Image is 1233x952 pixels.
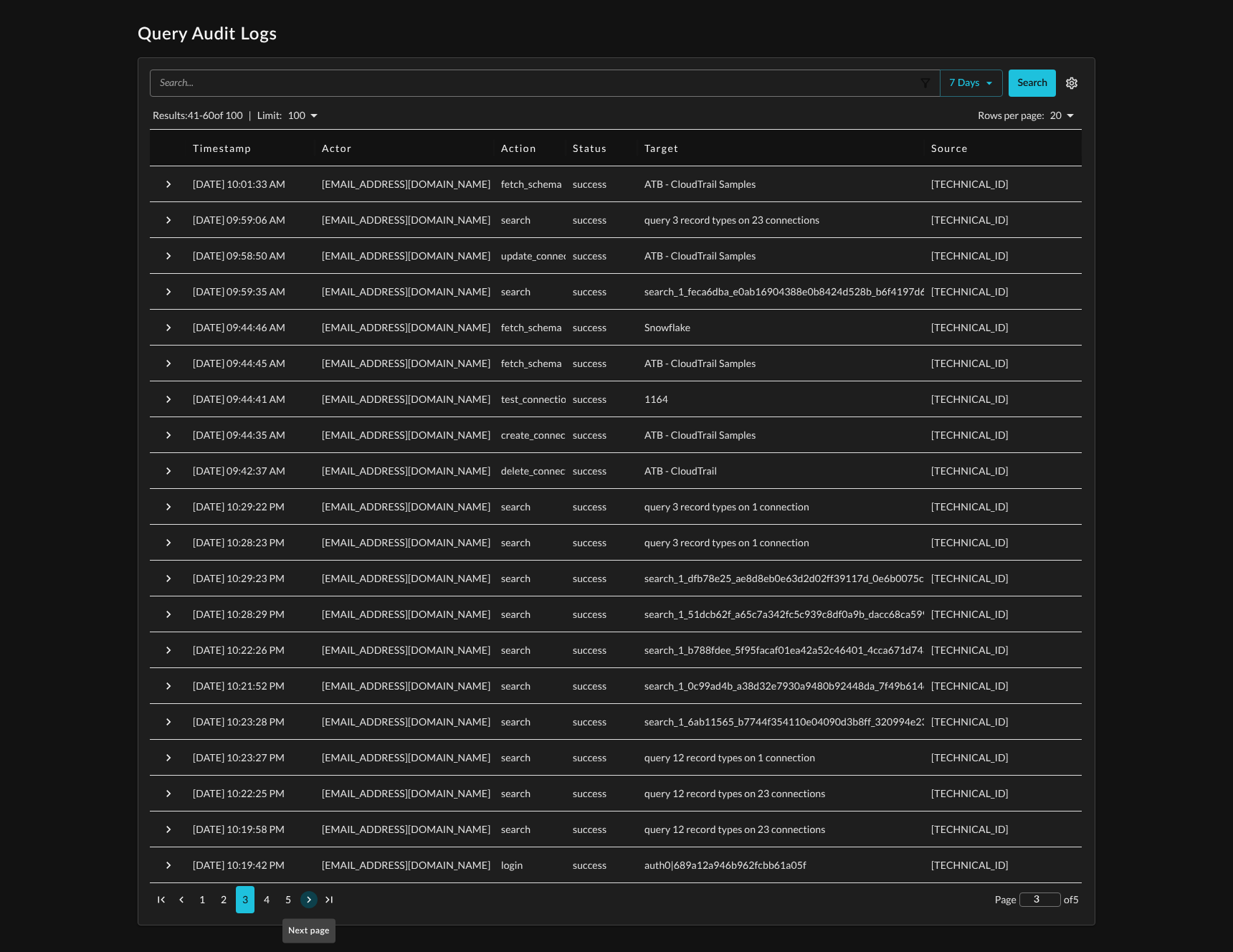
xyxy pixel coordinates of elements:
span: update_connection [501,249,586,262]
span: Snowflake [644,321,690,333]
p: [DATE] 10:29:23 PM [193,571,285,586]
span: query 3 record types on 1 connection [644,536,809,548]
p: [DATE] 09:44:35 AM [193,428,285,442]
div: Target [644,142,679,154]
span: success [573,357,606,369]
p: [DATE] 10:22:25 PM [193,786,285,801]
span: search [501,680,530,692]
span: [TECHNICAL_ID] [931,500,1009,513]
span: success [573,500,606,513]
p: [DATE] 10:28:29 PM [193,607,285,622]
span: [EMAIL_ADDRESS][DOMAIN_NAME] [322,214,490,226]
span: success [573,178,606,190]
span: ATB - CloudTrail Samples [644,357,756,369]
span: [EMAIL_ADDRESS][DOMAIN_NAME] [322,715,490,728]
p: [DATE] 10:19:42 PM [193,858,285,872]
span: [TECHNICAL_ID] [931,787,1009,799]
span: [TECHNICAL_ID] [931,249,1009,262]
span: search [501,644,530,656]
button: 5 [279,886,297,913]
div: Next page [282,919,335,943]
span: success [573,429,606,441]
span: success [573,715,606,728]
span: search [501,715,530,728]
span: query 3 record types on 23 connections [644,214,819,226]
span: [EMAIL_ADDRESS][DOMAIN_NAME] [322,357,490,369]
span: create_connection [501,429,584,441]
p: 2 [221,892,227,907]
p: Limit: [257,108,282,123]
p: [DATE] 10:23:28 PM [193,715,285,729]
p: [DATE] 09:42:37 AM [193,464,285,478]
p: 3 [242,892,248,907]
p: 100 [287,108,305,123]
button: 4 [257,886,276,913]
span: search [501,787,530,799]
p: [DATE] 09:59:35 AM [193,285,285,299]
span: search_1_b788fdee_5f95facaf01ea42a52c46401_4cca671d7431a6dd [644,644,957,656]
span: search [501,214,530,226]
span: [EMAIL_ADDRESS][DOMAIN_NAME] [322,787,490,799]
span: success [573,285,606,297]
span: ATB - CloudTrail [644,465,717,477]
p: Results: 41 - 60 of 100 [153,108,243,123]
span: [EMAIL_ADDRESS][DOMAIN_NAME] [322,285,490,297]
span: [EMAIL_ADDRESS][DOMAIN_NAME] [322,680,490,692]
span: search_1_0c99ad4b_a38d32e7930a9480b92448da_7f49b614dfd47ce3 [644,680,966,692]
span: success [573,572,606,584]
span: query 12 record types on 23 connections [644,823,825,835]
p: [DATE] 09:44:45 AM [193,356,285,371]
span: auth0|689a12a946b962fcbb61a05f [644,859,806,871]
span: search_1_feca6dba_e0ab16904388e0b8424d528b_b6f4197d63a7533e [644,285,966,297]
span: delete_connection [501,465,583,477]
button: Search [1009,70,1056,97]
div: Action [501,142,536,154]
span: ATB - CloudTrail Samples [644,429,756,441]
span: success [573,214,606,226]
span: query 3 record types on 1 connection [644,500,809,513]
h1: Query Audit Logs [138,23,1095,46]
span: [TECHNICAL_ID] [931,751,1009,763]
span: 1164 [644,393,668,405]
span: success [573,536,606,548]
div: Status [573,142,607,154]
p: [DATE] 10:23:27 PM [193,751,285,765]
span: success [573,393,606,405]
span: success [573,680,606,692]
span: [EMAIL_ADDRESS][DOMAIN_NAME] [322,465,490,477]
span: fetch_schema [501,178,562,190]
span: [EMAIL_ADDRESS][DOMAIN_NAME] [322,859,490,871]
span: [EMAIL_ADDRESS][DOMAIN_NAME] [322,823,490,835]
p: 20 [1050,108,1062,123]
p: of 5 [1064,892,1079,907]
span: [TECHNICAL_ID] [931,608,1009,620]
span: search_1_51dcb62f_a65c7a342fc5c939c8df0a9b_dacc68ca59967cb0 [644,608,956,620]
p: | [249,108,252,123]
span: success [573,249,606,262]
span: search [501,608,530,620]
p: [DATE] 10:22:26 PM [193,643,285,657]
span: [EMAIL_ADDRESS][DOMAIN_NAME] [322,536,490,548]
p: [DATE] 10:28:23 PM [193,535,285,550]
span: success [573,321,606,333]
span: ATB - CloudTrail Samples [644,178,756,190]
span: success [573,823,606,835]
span: search [501,500,530,513]
span: fetch_schema [501,321,562,333]
p: [DATE] 09:59:06 AM [193,213,285,227]
span: [TECHNICAL_ID] [931,465,1009,477]
span: [EMAIL_ADDRESS][DOMAIN_NAME] [322,393,490,405]
p: [DATE] 10:29:22 PM [193,500,285,514]
p: [DATE] 09:44:41 AM [193,392,285,406]
span: Last page [320,891,338,908]
span: ATB - CloudTrail Samples [644,249,756,262]
span: success [573,608,606,620]
span: [EMAIL_ADDRESS][DOMAIN_NAME] [322,751,490,763]
span: [TECHNICAL_ID] [931,285,1009,297]
p: [DATE] 09:58:50 AM [193,249,285,263]
span: fetch_schema [501,357,562,369]
p: Page [995,892,1017,907]
div: Timestamp [193,142,252,154]
button: 2 [214,886,233,913]
span: [EMAIL_ADDRESS][DOMAIN_NAME] [322,572,490,584]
